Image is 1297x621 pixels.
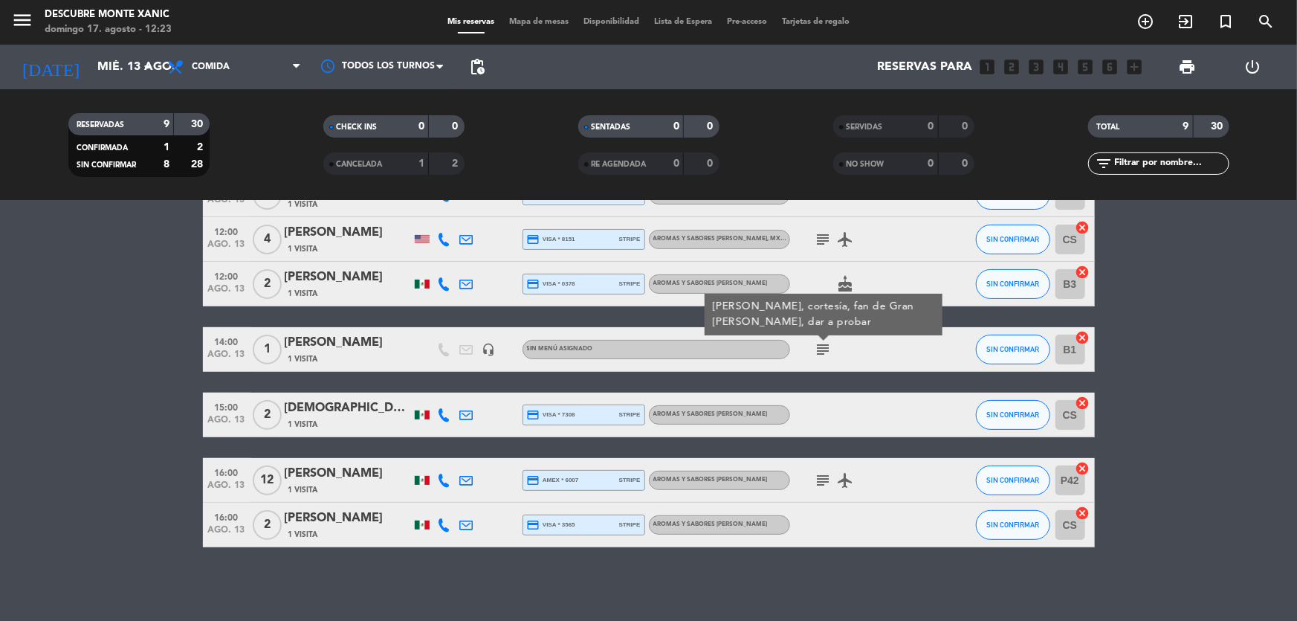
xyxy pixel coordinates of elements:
[976,269,1050,299] button: SIN CONFIRMAR
[288,419,318,431] span: 1 Visita
[707,158,716,169] strong: 0
[440,18,502,26] span: Mis reservas
[285,464,411,483] div: [PERSON_NAME]
[208,350,245,367] span: ago. 13
[976,225,1050,254] button: SIN CONFIRMAR
[1076,506,1090,521] i: cancel
[452,158,461,169] strong: 2
[253,269,282,299] span: 2
[847,161,884,168] span: NO SHOW
[928,158,934,169] strong: 0
[1217,13,1235,30] i: turned_in_not
[1100,57,1119,77] i: looks_6
[1076,265,1090,280] i: cancel
[986,280,1039,288] span: SIN CONFIRMAR
[208,415,245,432] span: ago. 13
[208,195,245,212] span: ago. 13
[164,159,169,170] strong: 8
[11,9,33,31] i: menu
[288,353,318,365] span: 1 Visita
[768,236,803,242] span: , MXN 1050
[986,476,1039,484] span: SIN CONFIRMAR
[208,525,245,542] span: ago. 13
[707,121,716,132] strong: 0
[208,480,245,498] span: ago. 13
[847,123,883,131] span: SERVIDAS
[653,236,803,242] span: Aromas y Sabores [PERSON_NAME]
[877,60,972,74] span: Reservas para
[253,466,282,495] span: 12
[527,346,593,352] span: Sin menú asignado
[77,161,137,169] span: SIN CONFIRMAR
[337,161,383,168] span: CANCELADA
[288,484,318,496] span: 1 Visita
[1051,57,1070,77] i: looks_4
[653,521,768,527] span: Aromas y Sabores [PERSON_NAME]
[11,9,33,36] button: menu
[647,18,719,26] span: Lista de Espera
[1246,9,1286,34] span: BUSCAR
[285,223,411,242] div: [PERSON_NAME]
[527,408,540,422] i: credit_card
[527,474,540,487] i: credit_card
[619,234,641,244] span: stripe
[837,275,855,293] i: cake
[976,335,1050,364] button: SIN CONFIRMAR
[1211,121,1226,132] strong: 30
[1220,45,1286,89] div: LOG OUT
[976,400,1050,430] button: SIN CONFIRMAR
[418,158,424,169] strong: 1
[285,399,411,418] div: [DEMOGRAPHIC_DATA][PERSON_NAME]
[208,284,245,301] span: ago. 13
[619,279,641,289] span: stripe
[482,343,496,356] i: headset_mic
[253,510,282,540] span: 2
[285,509,411,528] div: [PERSON_NAME]
[1076,330,1090,345] i: cancel
[527,518,540,532] i: credit_card
[653,477,768,483] span: Aromas y Sabores [PERSON_NAME]
[928,121,934,132] strong: 0
[815,231,832,248] i: subject
[619,520,641,530] span: stripe
[253,400,282,430] span: 2
[576,18,647,26] span: Disponibilidad
[1178,58,1196,76] span: print
[1165,9,1206,34] span: WALK IN
[192,62,230,72] span: Comida
[208,508,245,525] span: 16:00
[976,466,1050,495] button: SIN CONFIRMAR
[45,7,172,22] div: Descubre Monte Xanic
[527,474,579,487] span: amex * 6007
[285,333,411,353] div: [PERSON_NAME]
[1076,220,1090,235] i: cancel
[45,22,172,37] div: domingo 17. agosto - 12:23
[977,57,997,77] i: looks_one
[619,410,641,419] span: stripe
[527,277,540,291] i: credit_card
[288,243,318,255] span: 1 Visita
[774,18,857,26] span: Tarjetas de regalo
[1002,57,1021,77] i: looks_two
[138,58,156,76] i: arrow_drop_down
[1136,13,1154,30] i: add_circle_outline
[527,518,575,532] span: visa * 3565
[1026,57,1046,77] i: looks_3
[452,121,461,132] strong: 0
[337,123,378,131] span: CHECK INS
[619,475,641,485] span: stripe
[1097,123,1120,131] span: TOTAL
[986,235,1039,243] span: SIN CONFIRMAR
[208,463,245,480] span: 16:00
[653,411,768,417] span: Aromas y Sabores [PERSON_NAME]
[288,529,318,541] span: 1 Visita
[712,299,934,330] div: [PERSON_NAME], cortesía, fan de Gran [PERSON_NAME], dar a probar
[468,58,486,76] span: pending_actions
[191,159,206,170] strong: 28
[527,408,575,422] span: visa * 7308
[1076,57,1095,77] i: looks_5
[1076,461,1090,476] i: cancel
[164,119,169,129] strong: 9
[418,121,424,132] strong: 0
[1076,396,1090,411] i: cancel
